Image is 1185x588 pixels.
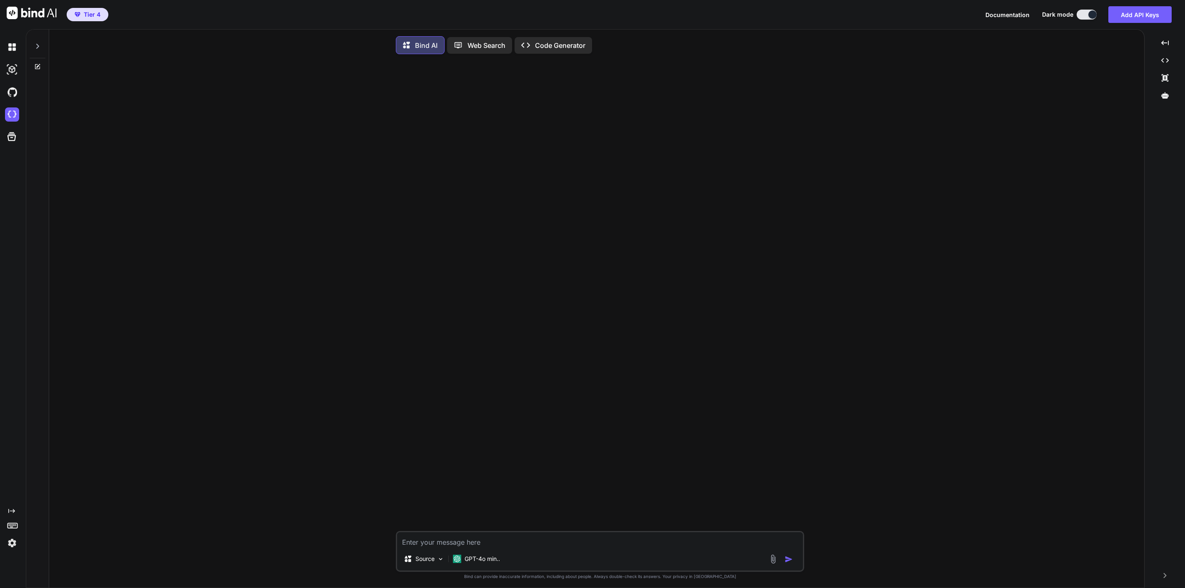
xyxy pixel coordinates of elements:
img: settings [5,536,19,550]
p: Bind can provide inaccurate information, including about people. Always double-check its answers.... [396,573,804,580]
img: premium [75,12,80,17]
button: Documentation [985,10,1030,19]
span: Documentation [985,11,1030,18]
button: premiumTier 4 [67,8,108,21]
img: icon [785,555,793,563]
img: darkAi-studio [5,62,19,77]
img: attachment [768,554,778,564]
img: cloudideIcon [5,107,19,122]
span: Dark mode [1042,10,1073,19]
img: githubDark [5,85,19,99]
p: Source [415,555,435,563]
button: Add API Keys [1108,6,1172,23]
p: Web Search [467,40,505,50]
img: Pick Models [437,556,444,563]
p: Code Generator [535,40,585,50]
img: darkChat [5,40,19,54]
p: Bind AI [415,40,437,50]
img: Bind AI [7,7,57,19]
span: Tier 4 [84,10,100,19]
p: GPT-4o min.. [465,555,500,563]
img: GPT-4o mini [453,555,461,563]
